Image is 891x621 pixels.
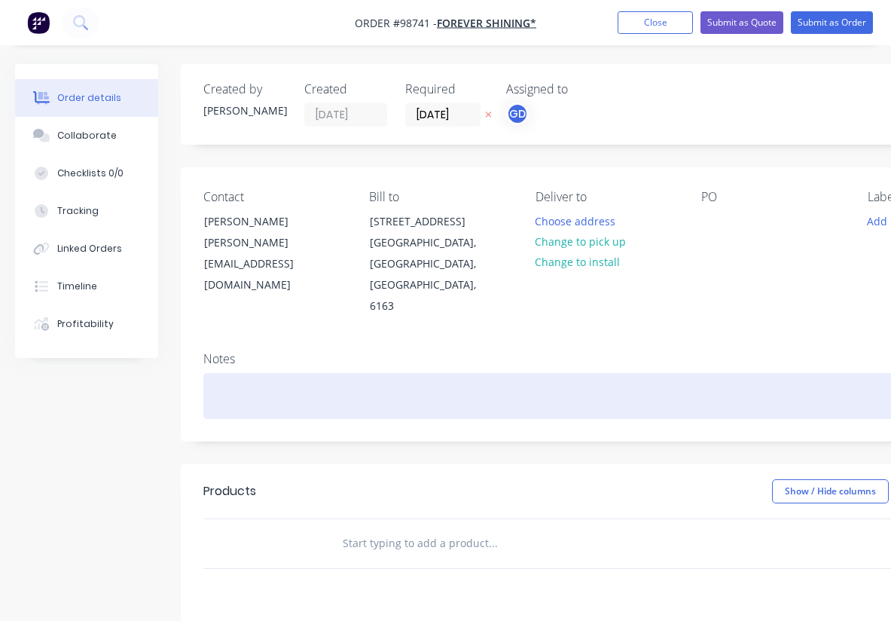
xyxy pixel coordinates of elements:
div: Created by [203,82,286,96]
div: Required [405,82,488,96]
button: Linked Orders [15,230,158,268]
div: Checklists 0/0 [57,167,124,180]
input: Start typing to add a product... [342,528,643,558]
div: [PERSON_NAME] [204,211,329,232]
div: Contact [203,190,345,204]
div: [PERSON_NAME][PERSON_NAME][EMAIL_ADDRESS][DOMAIN_NAME] [191,210,342,296]
div: Order details [57,91,121,105]
div: Created [304,82,387,96]
button: Show / Hide columns [772,479,889,503]
button: Change to pick up [527,231,634,252]
button: Change to install [527,252,628,272]
button: Profitability [15,305,158,343]
div: Deliver to [536,190,677,204]
button: Order details [15,79,158,117]
div: [PERSON_NAME][EMAIL_ADDRESS][DOMAIN_NAME] [204,232,329,295]
button: Submit as Order [791,11,873,34]
div: [STREET_ADDRESS] [370,211,495,232]
span: Order #98741 - [355,16,437,30]
a: Forever Shining* [437,16,536,30]
div: [PERSON_NAME] [203,102,286,118]
div: [STREET_ADDRESS][GEOGRAPHIC_DATA], [GEOGRAPHIC_DATA], [GEOGRAPHIC_DATA], 6163 [357,210,508,317]
button: GD [506,102,529,125]
div: Assigned to [506,82,657,96]
div: [GEOGRAPHIC_DATA], [GEOGRAPHIC_DATA], [GEOGRAPHIC_DATA], 6163 [370,232,495,317]
div: Bill to [369,190,511,204]
button: Choose address [527,210,624,231]
button: Submit as Quote [700,11,783,34]
button: Timeline [15,268,158,305]
button: Collaborate [15,117,158,154]
div: Timeline [57,280,97,293]
button: Tracking [15,192,158,230]
div: Tracking [57,204,99,218]
img: Factory [27,11,50,34]
div: Linked Orders [57,242,122,255]
button: Close [618,11,693,34]
div: PO [701,190,843,204]
div: Collaborate [57,129,117,142]
div: Profitability [57,317,114,331]
div: Products [203,482,256,500]
button: Checklists 0/0 [15,154,158,192]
